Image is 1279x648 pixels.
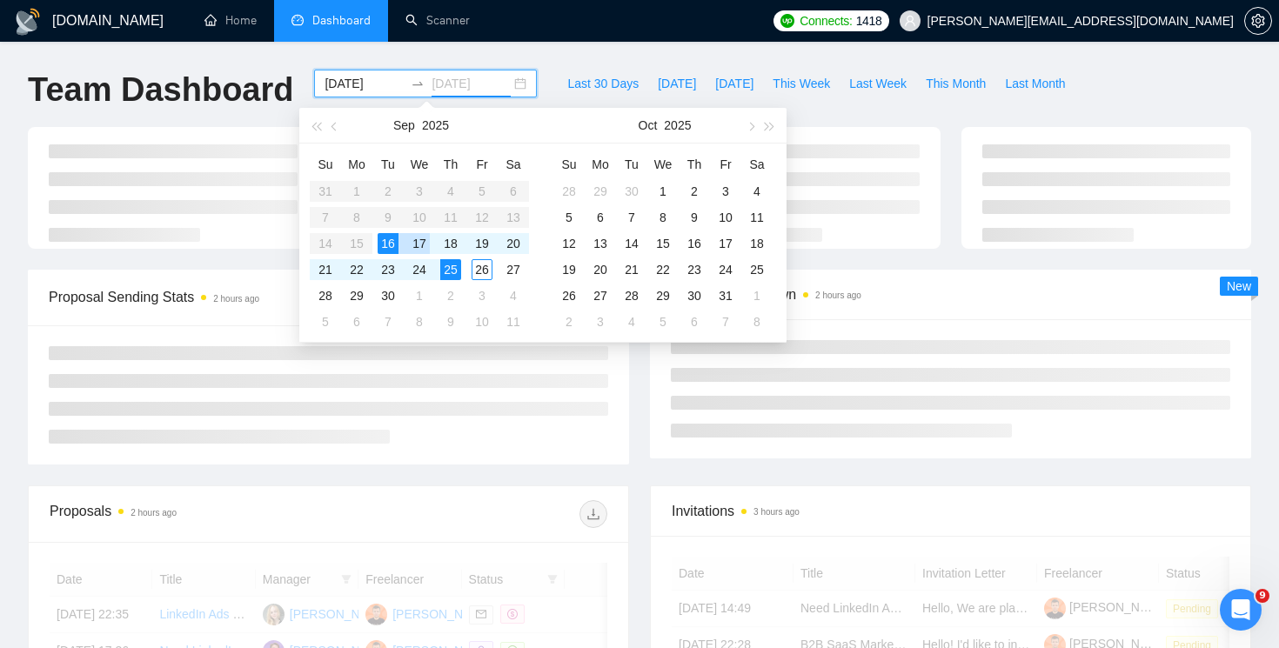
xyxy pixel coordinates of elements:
[849,74,907,93] span: Last Week
[653,285,673,306] div: 29
[341,309,372,335] td: 2025-10-06
[50,500,329,528] div: Proposals
[553,257,585,283] td: 2025-10-19
[498,257,529,283] td: 2025-09-27
[616,283,647,309] td: 2025-10-28
[409,311,430,332] div: 8
[715,311,736,332] div: 7
[1227,279,1251,293] span: New
[590,207,611,228] div: 6
[616,309,647,335] td: 2025-11-04
[435,257,466,283] td: 2025-09-25
[710,204,741,230] td: 2025-10-10
[404,283,435,309] td: 2025-10-01
[567,74,639,93] span: Last 30 Days
[621,207,642,228] div: 7
[800,11,852,30] span: Connects:
[341,150,372,178] th: Mo
[616,257,647,283] td: 2025-10-21
[658,74,696,93] span: [DATE]
[409,285,430,306] div: 1
[684,259,705,280] div: 23
[1244,7,1272,35] button: setting
[435,230,466,257] td: 2025-09-18
[372,150,404,178] th: Tu
[926,74,986,93] span: This Month
[710,309,741,335] td: 2025-11-07
[432,74,511,93] input: End date
[684,181,705,202] div: 2
[780,14,794,28] img: upwork-logo.png
[393,108,415,143] button: Sep
[409,233,430,254] div: 17
[553,230,585,257] td: 2025-10-12
[559,311,579,332] div: 2
[372,309,404,335] td: 2025-10-07
[435,150,466,178] th: Th
[616,178,647,204] td: 2025-09-30
[498,150,529,178] th: Sa
[291,14,304,26] span: dashboard
[916,70,995,97] button: This Month
[590,311,611,332] div: 3
[498,309,529,335] td: 2025-10-11
[585,283,616,309] td: 2025-10-27
[341,283,372,309] td: 2025-09-29
[404,257,435,283] td: 2025-09-24
[747,233,767,254] div: 18
[204,13,257,28] a: homeHome
[372,230,404,257] td: 2025-09-16
[559,233,579,254] div: 12
[440,259,461,280] div: 25
[378,259,398,280] div: 23
[647,309,679,335] td: 2025-11-05
[404,309,435,335] td: 2025-10-08
[856,11,882,30] span: 1418
[559,181,579,202] div: 28
[710,150,741,178] th: Fr
[747,207,767,228] div: 11
[741,283,773,309] td: 2025-11-01
[1005,74,1065,93] span: Last Month
[466,283,498,309] td: 2025-10-03
[684,285,705,306] div: 30
[747,181,767,202] div: 4
[679,150,710,178] th: Th
[747,259,767,280] div: 25
[715,233,736,254] div: 17
[621,233,642,254] div: 14
[498,230,529,257] td: 2025-09-20
[621,259,642,280] div: 21
[710,178,741,204] td: 2025-10-03
[616,230,647,257] td: 2025-10-14
[49,286,412,308] span: Proposal Sending Stats
[346,285,367,306] div: 29
[346,259,367,280] div: 22
[616,204,647,230] td: 2025-10-07
[472,311,492,332] div: 10
[710,283,741,309] td: 2025-10-31
[590,285,611,306] div: 27
[647,230,679,257] td: 2025-10-15
[653,181,673,202] div: 1
[503,233,524,254] div: 20
[310,283,341,309] td: 2025-09-28
[213,294,259,304] time: 2 hours ago
[585,150,616,178] th: Mo
[715,285,736,306] div: 31
[679,257,710,283] td: 2025-10-23
[312,13,371,28] span: Dashboard
[715,207,736,228] div: 10
[621,285,642,306] div: 28
[585,204,616,230] td: 2025-10-06
[404,230,435,257] td: 2025-09-17
[405,13,470,28] a: searchScanner
[904,15,916,27] span: user
[647,178,679,204] td: 2025-10-01
[435,283,466,309] td: 2025-10-02
[472,285,492,306] div: 3
[753,507,800,517] time: 3 hours ago
[590,233,611,254] div: 13
[715,181,736,202] div: 3
[647,257,679,283] td: 2025-10-22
